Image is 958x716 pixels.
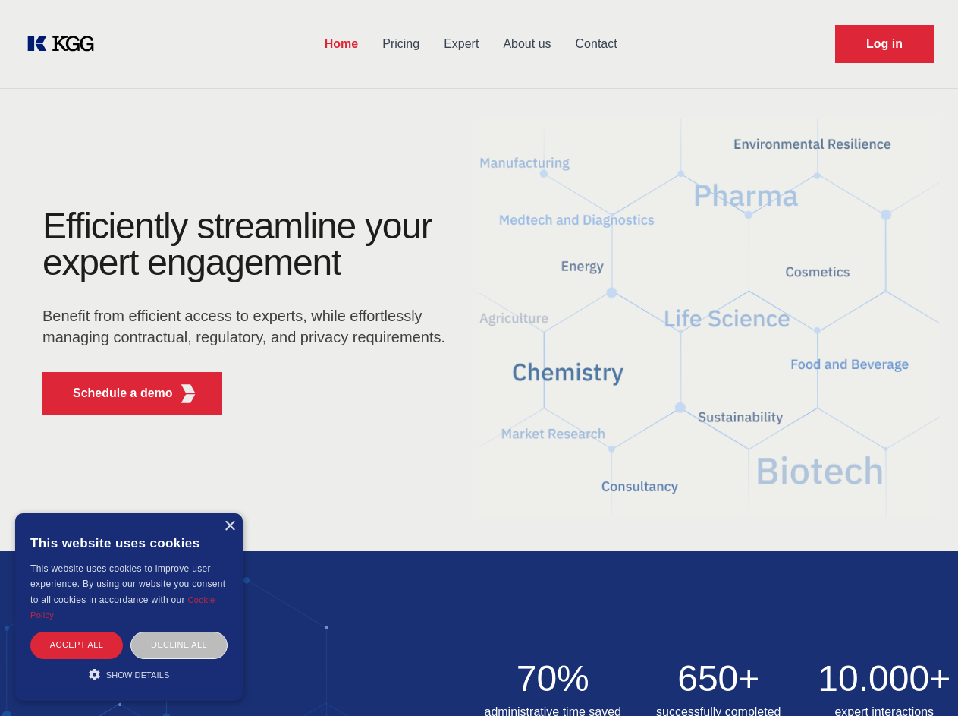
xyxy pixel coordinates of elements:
a: Home [313,24,370,64]
div: Close [224,521,235,532]
h2: 70% [479,661,627,697]
span: This website uses cookies to improve user experience. By using our website you consent to all coo... [30,563,225,605]
a: Contact [564,24,630,64]
h1: Efficiently streamline your expert engagement [42,208,455,281]
button: Schedule a demoKGG Fifth Element RED [42,372,222,415]
h2: 650+ [645,661,793,697]
div: Show details [30,667,228,682]
a: Expert [432,24,491,64]
a: KOL Knowledge Platform: Talk to Key External Experts (KEE) [24,32,106,56]
a: About us [491,24,563,64]
img: KGG Fifth Element RED [479,99,941,536]
div: Decline all [130,632,228,658]
p: Benefit from efficient access to experts, while effortlessly managing contractual, regulatory, an... [42,305,455,348]
div: Accept all [30,632,123,658]
img: KGG Fifth Element RED [179,384,198,403]
span: Show details [106,670,170,680]
a: Request Demo [835,25,934,63]
a: Cookie Policy [30,595,215,620]
p: Schedule a demo [73,384,173,402]
div: This website uses cookies [30,525,228,561]
a: Pricing [370,24,432,64]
